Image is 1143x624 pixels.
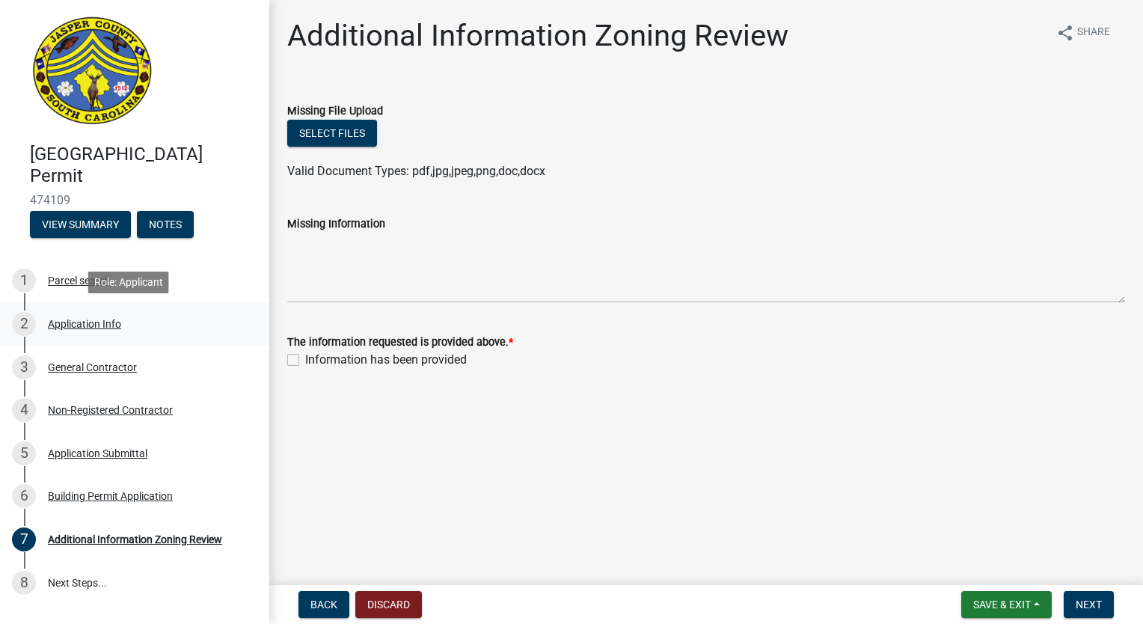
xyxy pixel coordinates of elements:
div: Application Submittal [48,448,147,459]
div: Role: Applicant [88,272,169,293]
div: 6 [12,484,36,508]
button: shareShare [1044,18,1122,47]
div: Non-Registered Contractor [48,405,173,415]
button: Discard [355,591,422,618]
span: Valid Document Types: pdf,jpg,jpeg,png,doc,docx [287,164,545,178]
wm-modal-confirm: Summary [30,219,131,231]
div: 2 [12,312,36,336]
div: Additional Information Zoning Review [48,534,222,545]
i: share [1056,24,1074,42]
button: Select files [287,120,377,147]
button: View Summary [30,211,131,238]
img: Jasper County, South Carolina [30,16,155,128]
div: 1 [12,269,36,293]
div: 7 [12,527,36,551]
div: 5 [12,441,36,465]
div: 4 [12,398,36,422]
div: 3 [12,355,36,379]
div: Application Info [48,319,121,329]
button: Notes [137,211,194,238]
span: Share [1077,24,1110,42]
div: 8 [12,571,36,595]
span: Next [1076,599,1102,611]
label: Information has been provided [305,351,467,369]
div: General Contractor [48,362,137,373]
label: The information requested is provided above. [287,337,513,348]
h1: Additional Information Zoning Review [287,18,788,54]
div: Building Permit Application [48,491,173,501]
button: Save & Exit [961,591,1052,618]
button: Next [1064,591,1114,618]
button: Back [298,591,349,618]
span: 474109 [30,193,239,207]
h4: [GEOGRAPHIC_DATA] Permit [30,144,257,187]
wm-modal-confirm: Notes [137,219,194,231]
label: Missing File Upload [287,106,383,117]
span: Save & Exit [973,599,1031,611]
label: Missing Information [287,219,385,230]
span: Back [310,599,337,611]
div: Parcel search [48,275,111,286]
